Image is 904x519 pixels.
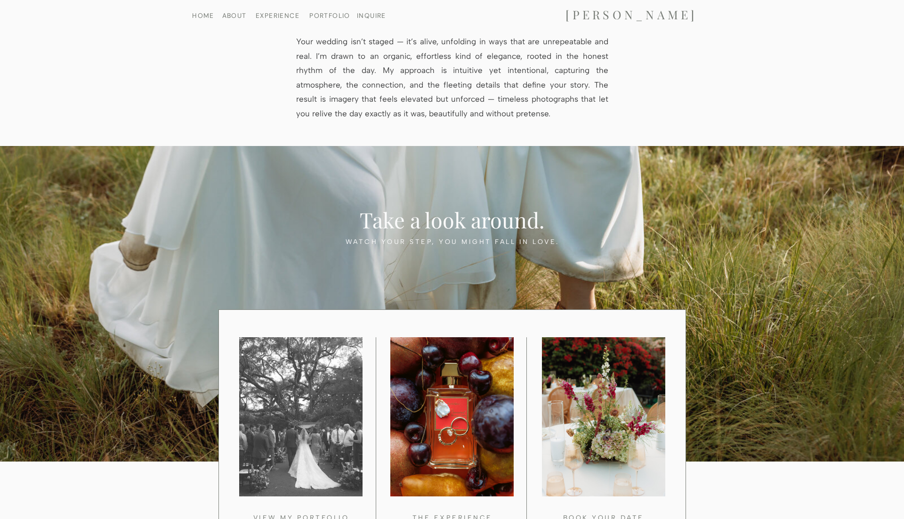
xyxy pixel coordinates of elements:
a: INQUIRE [354,12,389,18]
p: Your wedding isn’t staged — it’s alive, unfolding in ways that are unrepeatable and real. I’m dra... [296,34,608,119]
a: ABOUT [210,12,258,18]
a: [PERSON_NAME] [537,8,726,23]
a: PORTFOLIO [306,12,354,18]
a: EXPERIENCE [253,12,302,18]
h3: WATCH YOUR STEP, YOU MIGHT FALL IN LOVE. [336,236,568,245]
h2: Take a look around. [303,207,601,236]
a: HOME [179,12,227,18]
